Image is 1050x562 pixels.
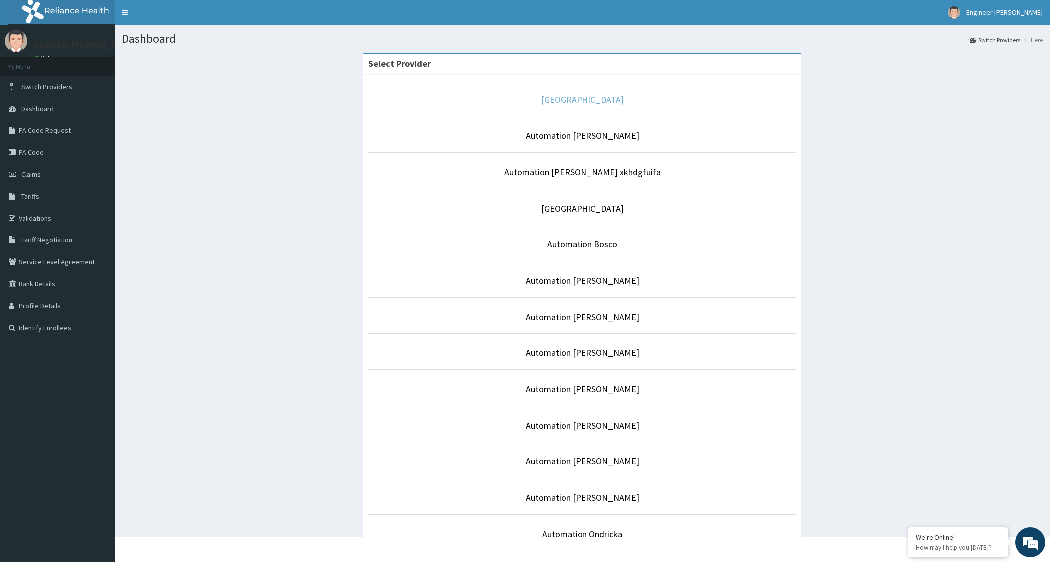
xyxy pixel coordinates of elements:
a: [GEOGRAPHIC_DATA] [541,94,624,105]
a: Automation [PERSON_NAME] [526,455,639,467]
a: Automation Ondricka [542,528,622,540]
a: Automation Bosco [547,238,617,250]
p: How may I help you today? [916,543,1000,552]
img: User Image [5,30,27,52]
a: Automation [PERSON_NAME] [526,383,639,395]
span: Dashboard [21,104,54,113]
a: [GEOGRAPHIC_DATA] [541,203,624,214]
a: Automation [PERSON_NAME] [526,275,639,286]
span: Switch Providers [21,82,72,91]
span: Engineer [PERSON_NAME] [966,8,1043,17]
strong: Select Provider [368,58,431,69]
a: Switch Providers [970,36,1020,44]
a: Automation [PERSON_NAME] [526,311,639,323]
span: Claims [21,170,41,179]
li: Here [1021,36,1043,44]
a: Automation [PERSON_NAME] [526,347,639,358]
div: We're Online! [916,533,1000,542]
h1: Dashboard [122,32,1043,45]
a: Online [35,54,59,61]
p: Engineer [PERSON_NAME] [35,40,136,49]
span: Tariff Negotiation [21,235,72,244]
span: Tariffs [21,192,39,201]
a: Automation [PERSON_NAME] xkhdgfuifa [504,166,661,178]
a: Automation [PERSON_NAME] [526,420,639,431]
a: Automation [PERSON_NAME] [526,492,639,503]
img: User Image [948,6,960,19]
a: Automation [PERSON_NAME] [526,130,639,141]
